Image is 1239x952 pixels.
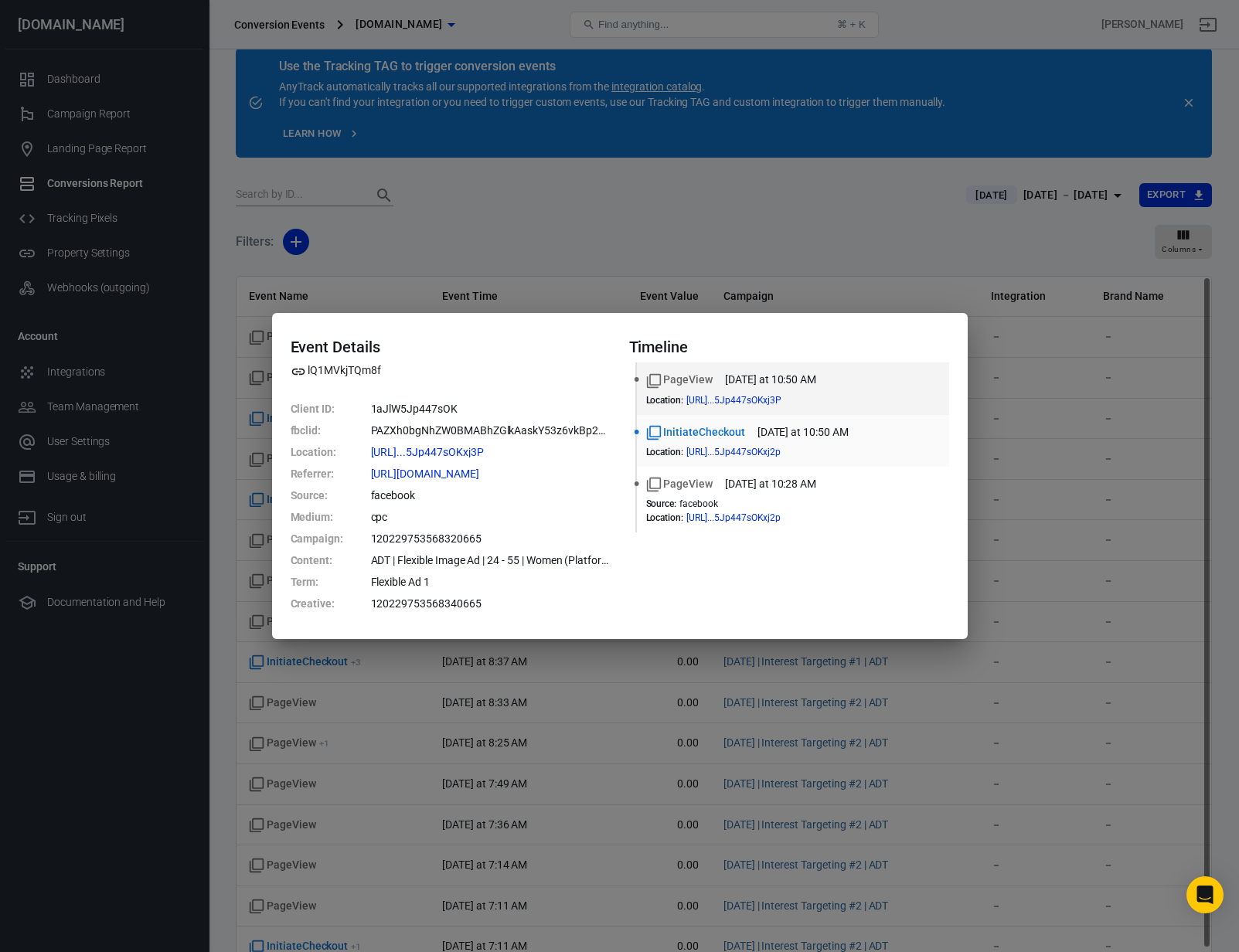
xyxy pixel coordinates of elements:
dt: Creative : [291,593,368,614]
dt: Referrer : [291,463,368,484]
dd: http://instagram.com/ [371,463,611,484]
span: https://www.thecraftedceo.com/ai-dream-team?utm_source=facebook&utm_medium=cpc&utm_content=ADT+%7... [686,513,808,522]
span: https://www.thecraftedceo.com/adt-checkout97?_atid=lQ1MVkjTQm8f1aJlW5Jp447sOKxj3P [686,396,809,405]
time: 2025-09-05T10:28:18-07:00 [725,476,816,492]
span: Standard event name [646,476,713,492]
dd: Flexible Ad 1 [371,571,611,593]
div: Open Intercom Messenger [1186,876,1224,913]
dd: facebook [371,484,611,506]
dt: Medium : [291,506,368,528]
dt: Location : [291,441,368,463]
dd: ADT | Flexible Image Ad | 24 - 55 | Women (Platforms) [371,549,611,571]
dd: https://www.thecraftedceo.com/adt-checkout97?_atid=lQ1MVkjTQm8f1aJlW5Jp447sOKxj3P [371,441,611,463]
span: http://instagram.com/ [371,468,507,479]
dd: 1aJlW5Jp447sOK [371,398,611,420]
time: 2025-09-05T10:50:21-07:00 [757,424,849,440]
dd: cpc [371,506,611,528]
dt: Source : [291,484,368,506]
h4: Timeline [629,338,949,356]
dt: Client ID : [291,398,368,420]
dd: 120229753568320665 [371,528,611,549]
span: Property [291,362,381,379]
dt: Source : [646,498,677,509]
dd: 120229753568340665 [371,593,611,614]
dt: Term : [291,571,368,593]
dt: Content : [291,549,368,571]
span: Standard event name [646,372,713,388]
dt: fbclid : [291,420,368,441]
span: facebook [679,498,718,509]
dt: Location : [646,395,684,406]
dt: Location : [646,447,684,457]
span: https://www.thecraftedceo.com/ai-dream-team?utm_source=facebook&utm_medium=cpc&utm_content=ADT+%7... [686,447,808,457]
time: 2025-09-05T10:50:23-07:00 [725,372,816,388]
dd: PAZXh0bgNhZW0BMABhZGlkAaskY53z6vkBp2gs9R0UW09PtnhlCF0M7o4TJg0GR2gIlpOXaUULcleueWErO9wcXWqW4-Co_ae... [371,420,611,441]
span: https://www.thecraftedceo.com/adt-checkout97?_atid=lQ1MVkjTQm8f1aJlW5Jp447sOKxj3P [371,447,512,457]
h4: Event Details [291,338,611,356]
dt: Campaign : [291,528,368,549]
dt: Location : [646,512,684,523]
span: Standard event name [646,424,745,440]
